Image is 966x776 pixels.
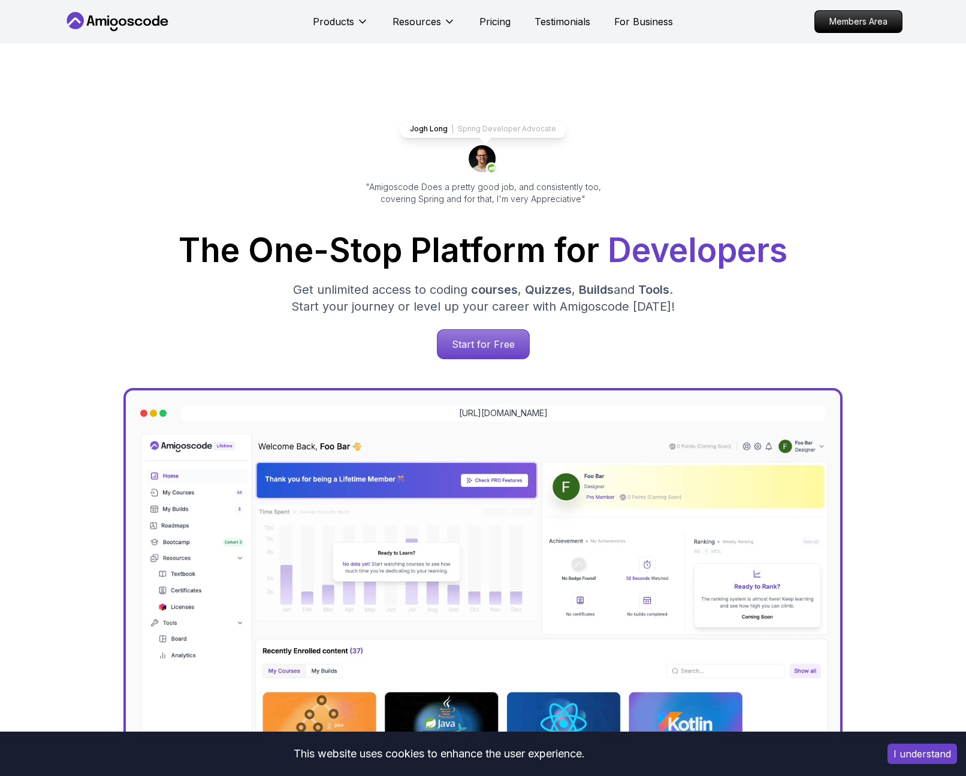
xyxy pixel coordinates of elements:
[313,14,354,29] p: Products
[458,124,556,134] p: Spring Developer Advocate
[282,281,684,315] p: Get unlimited access to coding , , and . Start your journey or level up your career with Amigosco...
[393,14,455,38] button: Resources
[614,14,673,29] a: For Business
[437,329,530,359] a: Start for Free
[814,10,902,33] a: Members Area
[638,282,669,297] span: Tools
[393,14,441,29] p: Resources
[73,234,893,267] h1: The One-Stop Platform for
[887,744,957,764] button: Accept cookies
[525,282,572,297] span: Quizzes
[410,124,448,134] p: Jogh Long
[313,14,369,38] button: Products
[349,181,617,205] p: "Amigoscode Does a pretty good job, and consistently too, covering Spring and for that, I'm very ...
[479,14,511,29] a: Pricing
[469,145,497,174] img: josh long
[608,230,787,270] span: Developers
[815,11,902,32] p: Members Area
[437,330,529,359] p: Start for Free
[579,282,614,297] span: Builds
[459,407,548,419] a: [URL][DOMAIN_NAME]
[9,741,870,767] div: This website uses cookies to enhance the user experience.
[535,14,590,29] a: Testimonials
[471,282,518,297] span: courses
